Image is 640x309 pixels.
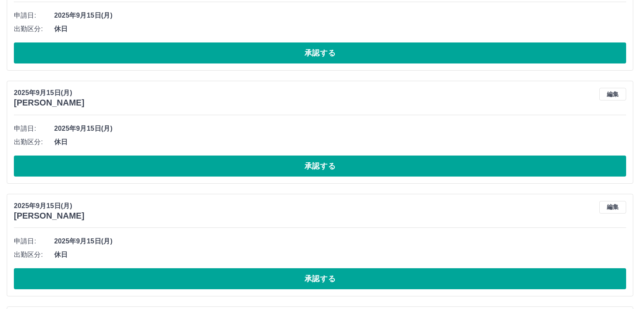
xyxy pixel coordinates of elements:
button: 承認する [14,42,626,63]
h3: [PERSON_NAME] [14,98,84,108]
span: 2025年9月15日(月) [54,11,626,21]
span: 申請日: [14,11,54,21]
button: 編集 [599,201,626,214]
span: 出勤区分: [14,24,54,34]
p: 2025年9月15日(月) [14,88,84,98]
span: 申請日: [14,124,54,134]
span: 2025年9月15日(月) [54,124,626,134]
span: 休日 [54,24,626,34]
button: 承認する [14,156,626,177]
button: 承認する [14,268,626,289]
span: 2025年9月15日(月) [54,236,626,246]
button: 編集 [599,88,626,100]
span: 休日 [54,137,626,147]
span: 出勤区分: [14,137,54,147]
p: 2025年9月15日(月) [14,201,84,211]
span: 休日 [54,250,626,260]
span: 出勤区分: [14,250,54,260]
h3: [PERSON_NAME] [14,211,84,221]
span: 申請日: [14,236,54,246]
